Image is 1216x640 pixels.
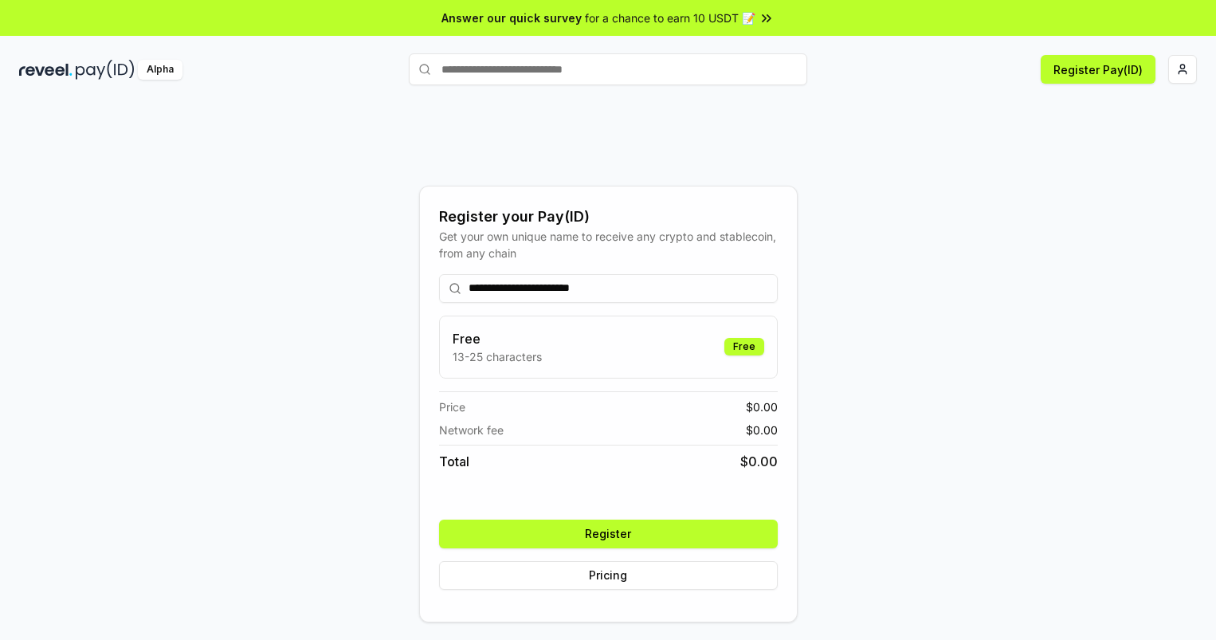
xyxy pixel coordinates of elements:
[439,520,778,548] button: Register
[441,10,582,26] span: Answer our quick survey
[76,60,135,80] img: pay_id
[439,452,469,471] span: Total
[439,561,778,590] button: Pricing
[746,399,778,415] span: $ 0.00
[439,228,778,261] div: Get your own unique name to receive any crypto and stablecoin, from any chain
[453,329,542,348] h3: Free
[439,422,504,438] span: Network fee
[746,422,778,438] span: $ 0.00
[439,206,778,228] div: Register your Pay(ID)
[740,452,778,471] span: $ 0.00
[439,399,465,415] span: Price
[19,60,73,80] img: reveel_dark
[585,10,755,26] span: for a chance to earn 10 USDT 📝
[724,338,764,355] div: Free
[1041,55,1155,84] button: Register Pay(ID)
[453,348,542,365] p: 13-25 characters
[138,60,182,80] div: Alpha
